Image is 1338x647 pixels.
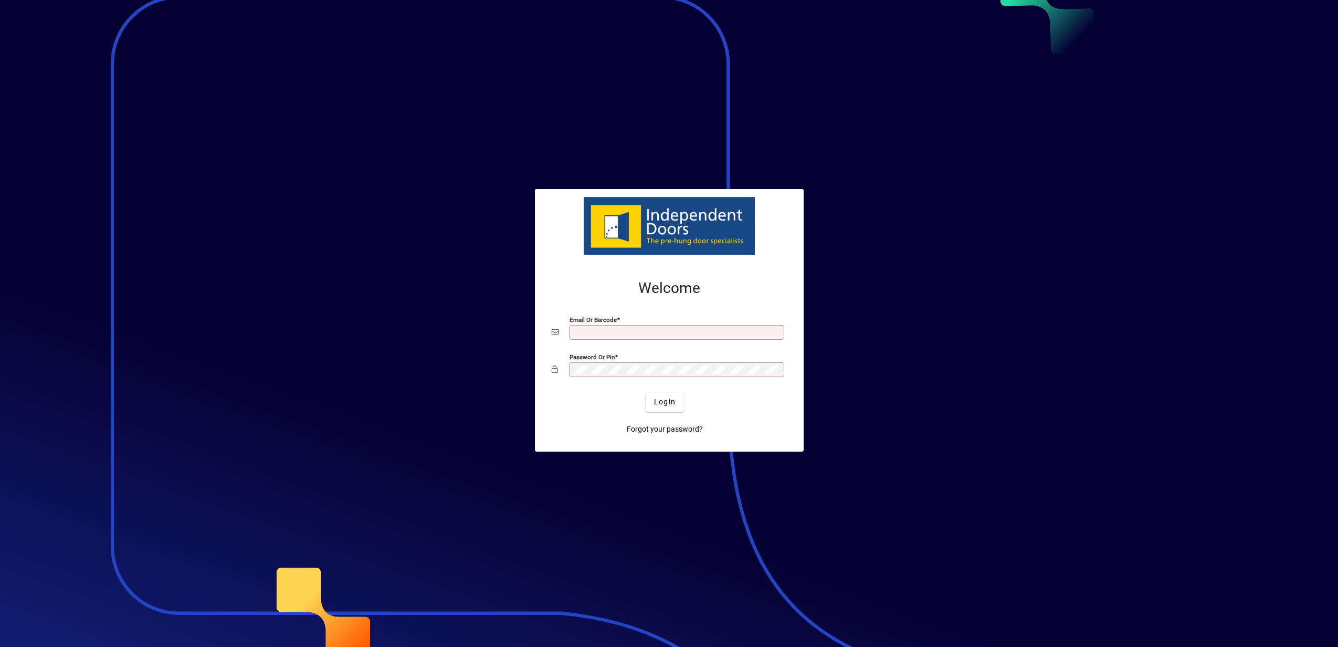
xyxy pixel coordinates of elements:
span: Login [654,396,676,408]
mat-label: Password or Pin [570,353,615,360]
mat-label: Email or Barcode [570,316,617,323]
a: Forgot your password? [623,420,707,439]
button: Login [646,393,684,412]
h2: Welcome [552,279,787,297]
span: Forgot your password? [627,424,703,435]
